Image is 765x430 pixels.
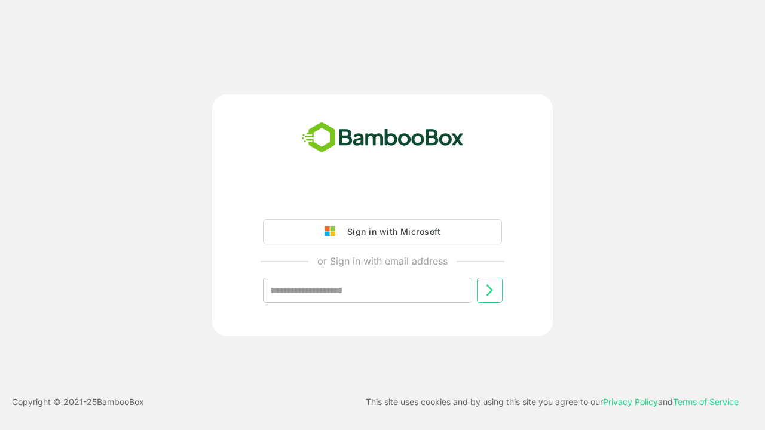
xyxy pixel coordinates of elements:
img: bamboobox [295,118,470,158]
div: Sign in with Microsoft [341,224,440,239]
p: or Sign in with email address [317,254,448,268]
a: Privacy Policy [603,397,658,407]
a: Terms of Service [673,397,739,407]
img: google [325,226,341,237]
button: Sign in with Microsoft [263,219,502,244]
p: Copyright © 2021- 25 BambooBox [12,395,144,409]
p: This site uses cookies and by using this site you agree to our and [366,395,739,409]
